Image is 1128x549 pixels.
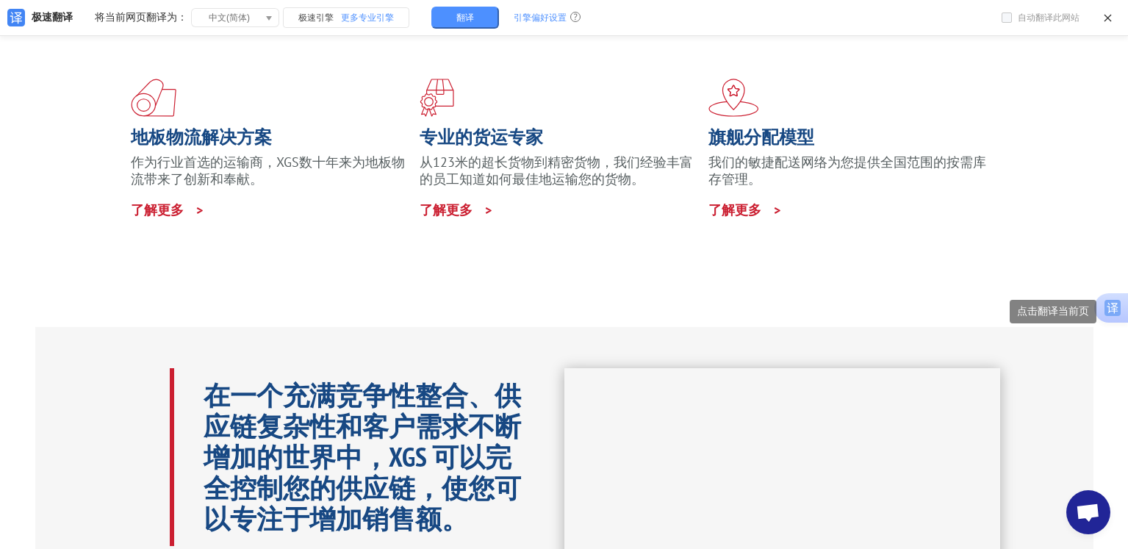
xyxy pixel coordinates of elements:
[708,126,814,148] font: 旗舰分配模型
[131,201,206,218] a: 了解更多 >
[708,154,986,188] font: 我们的敏捷配送网络为您提供全国范围的按需库存管理。
[420,201,495,218] a: 了解更多 >
[204,378,521,536] font: 在一个充满竞争性整合、供应链复杂性和客户需求不断增加的世界中，XGS 可以完全控制您的供应链，使您可以专注于增加销售额。
[708,201,783,218] a: 了解更多 >
[1066,490,1110,534] a: 打开聊天
[131,126,272,148] font: 地板物流解决方案
[708,79,759,117] img: xgs-标志性的分布模型红色
[131,79,176,117] img: xgs-图标-总供应链智能-红色
[420,126,543,148] font: 专业的货运专家
[420,79,454,117] img: xgs-图标-专注于地板-红色
[420,154,693,188] font: 从123米的超长货物到精密货物，我们经验丰富的员工知道如何最佳地运输您的货物。
[131,154,405,188] font: 作为行业首选的运输商，XGS数十年来为地板物流带来了创新和奉献。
